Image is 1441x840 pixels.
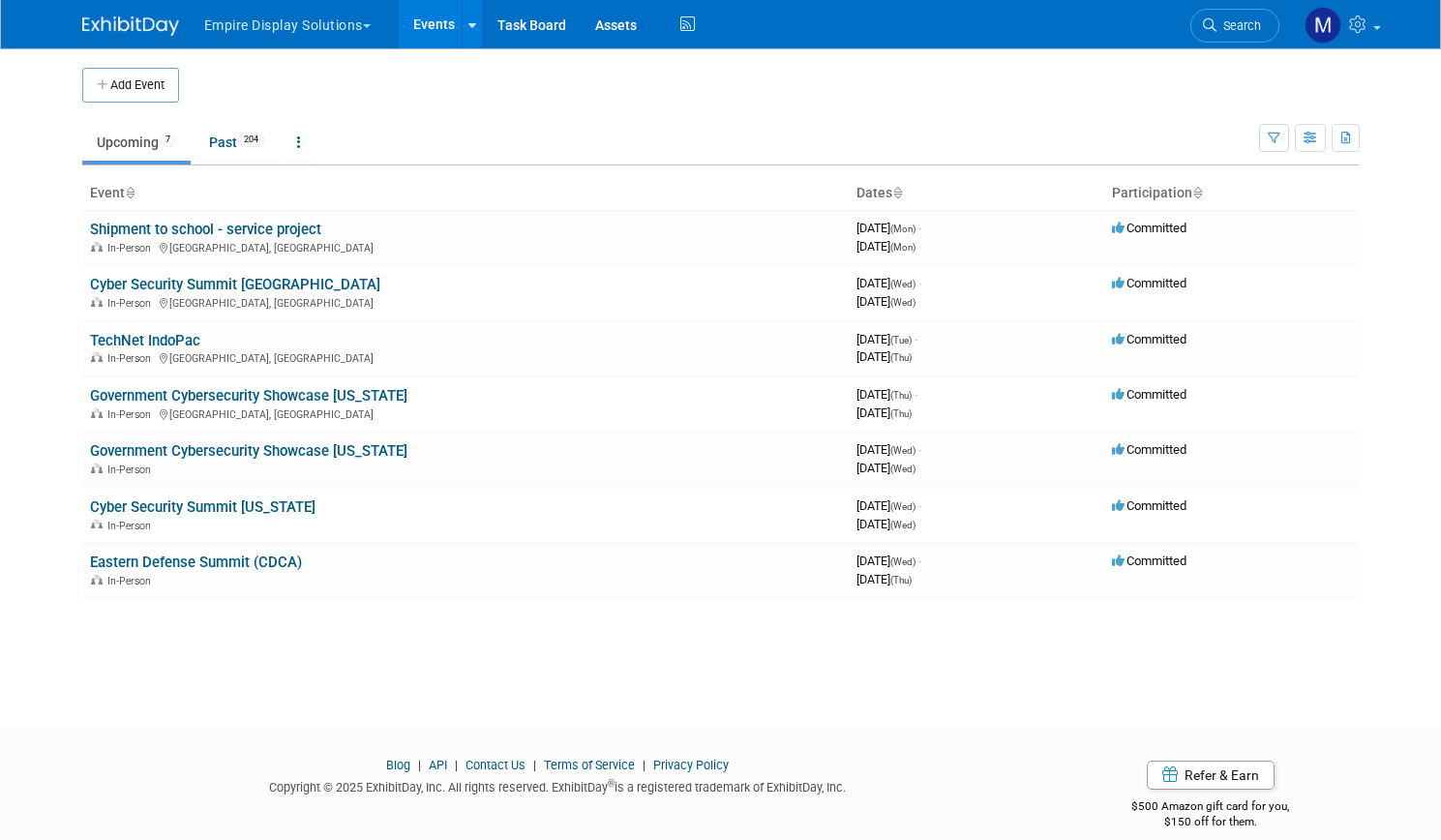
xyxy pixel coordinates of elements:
a: TechNet IndoPac [90,332,200,349]
th: Participation [1104,177,1360,210]
span: (Thu) [890,575,912,585]
th: Dates [849,177,1104,210]
span: (Mon) [890,224,916,234]
div: [GEOGRAPHIC_DATA], [GEOGRAPHIC_DATA] [90,294,841,310]
img: In-Person Event [91,575,103,585]
img: In-Person Event [91,297,103,307]
img: Matt h [1305,7,1341,44]
span: - [918,276,921,290]
img: ExhibitDay [82,16,179,36]
span: [DATE] [856,349,912,364]
span: Committed [1112,387,1186,402]
span: (Thu) [890,352,912,363]
span: In-Person [107,408,157,421]
span: In-Person [107,575,157,587]
a: Contact Us [465,758,525,772]
span: - [915,332,917,346]
span: (Mon) [890,242,916,253]
a: Past204 [195,124,279,161]
span: In-Person [107,520,157,532]
a: Government Cybersecurity Showcase [US_STATE] [90,387,407,405]
span: Committed [1112,498,1186,513]
span: Committed [1112,442,1186,457]
span: [DATE] [856,442,921,457]
div: $500 Amazon gift card for you, [1062,786,1360,830]
th: Event [82,177,849,210]
a: Government Cybersecurity Showcase [US_STATE] [90,442,407,460]
span: | [528,758,541,772]
button: Add Event [82,68,179,103]
a: Eastern Defense Summit (CDCA) [90,554,302,571]
span: (Wed) [890,279,916,289]
img: In-Person Event [91,242,103,252]
span: [DATE] [856,276,921,290]
span: (Wed) [890,501,916,512]
span: (Wed) [890,445,916,456]
a: Upcoming7 [82,124,191,161]
span: In-Person [107,352,157,365]
span: Committed [1112,221,1186,235]
span: Committed [1112,554,1186,568]
span: (Tue) [890,335,912,345]
a: Cyber Security Summit [US_STATE] [90,498,315,516]
span: [DATE] [856,332,917,346]
span: - [918,221,921,235]
span: - [918,498,921,513]
span: [DATE] [856,461,916,475]
a: Sort by Event Name [125,185,135,200]
span: 7 [160,133,176,147]
span: [DATE] [856,572,912,586]
span: (Wed) [890,556,916,567]
span: - [918,442,921,457]
img: In-Person Event [91,520,103,529]
span: Committed [1112,276,1186,290]
a: Blog [386,758,410,772]
span: In-Person [107,464,157,476]
a: Cyber Security Summit [GEOGRAPHIC_DATA] [90,276,380,293]
div: [GEOGRAPHIC_DATA], [GEOGRAPHIC_DATA] [90,239,841,255]
a: Privacy Policy [653,758,729,772]
span: (Wed) [890,464,916,474]
div: $150 off for them. [1062,814,1360,830]
span: [DATE] [856,517,916,531]
img: In-Person Event [91,464,103,473]
span: (Thu) [890,390,912,401]
a: Search [1190,9,1279,43]
div: [GEOGRAPHIC_DATA], [GEOGRAPHIC_DATA] [90,405,841,421]
a: Sort by Start Date [892,185,902,200]
span: [DATE] [856,294,916,309]
span: In-Person [107,242,157,255]
span: [DATE] [856,405,912,420]
div: [GEOGRAPHIC_DATA], [GEOGRAPHIC_DATA] [90,349,841,365]
span: 204 [238,133,264,147]
img: In-Person Event [91,408,103,418]
a: Refer & Earn [1147,761,1275,790]
span: [DATE] [856,498,921,513]
span: (Wed) [890,297,916,308]
a: Shipment to school - service project [90,221,321,238]
a: Terms of Service [544,758,635,772]
div: Copyright © 2025 ExhibitDay, Inc. All rights reserved. ExhibitDay is a registered trademark of Ex... [82,774,1034,796]
sup: ® [608,778,615,789]
a: API [429,758,447,772]
span: - [915,387,917,402]
span: Committed [1112,332,1186,346]
span: [DATE] [856,221,921,235]
span: (Thu) [890,408,912,419]
span: [DATE] [856,239,916,254]
span: (Wed) [890,520,916,530]
span: In-Person [107,297,157,310]
span: [DATE] [856,554,921,568]
img: In-Person Event [91,352,103,362]
span: | [638,758,650,772]
span: | [413,758,426,772]
span: | [450,758,463,772]
span: - [918,554,921,568]
span: [DATE] [856,387,917,402]
span: Search [1216,18,1261,33]
a: Sort by Participation Type [1192,185,1202,200]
